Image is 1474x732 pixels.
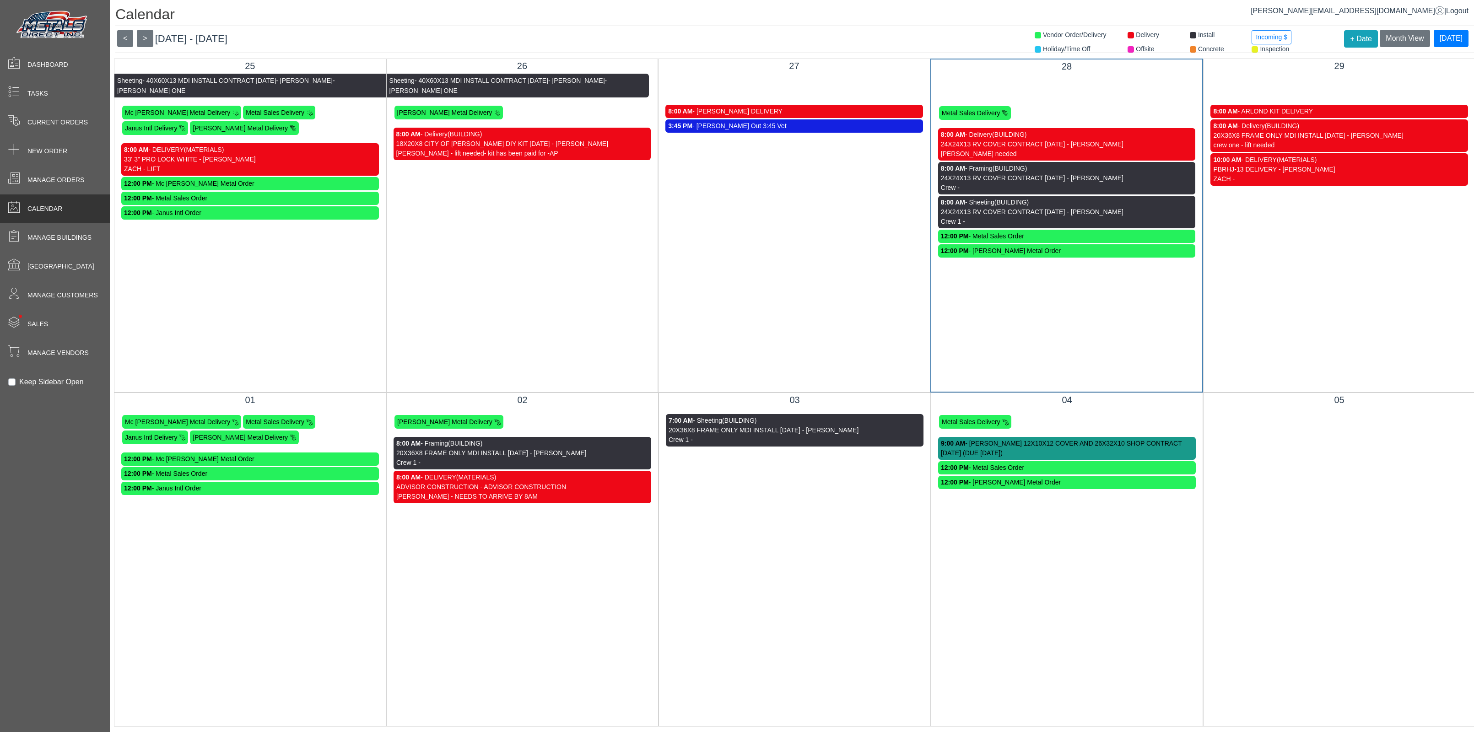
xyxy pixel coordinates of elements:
[669,416,921,425] div: - Sheeting
[1277,156,1317,163] span: (MATERIALS)
[124,145,376,155] div: - DELIVERY
[548,77,605,84] span: - [PERSON_NAME]
[941,198,1193,207] div: - Sheeting
[27,319,48,329] span: Sales
[941,149,1193,159] div: [PERSON_NAME] needed
[1434,30,1469,47] button: [DATE]
[1198,45,1224,53] span: Concrete
[1386,34,1424,42] span: Month View
[941,478,1193,487] div: - [PERSON_NAME] Metal Order
[14,8,92,42] img: Metals Direct Inc Logo
[1213,140,1465,150] div: crew one - lift needed
[19,377,84,388] label: Keep Sidebar Open
[1210,393,1468,407] div: 05
[669,435,921,445] div: Crew 1 -
[396,473,648,482] div: - DELIVERY
[669,425,921,435] div: 20X36X8 FRAME ONLY MDI INSTALL [DATE] - [PERSON_NAME]
[993,165,1027,172] span: (BUILDING)
[124,146,148,153] strong: 8:00 AM
[397,109,492,116] span: [PERSON_NAME] Metal Delivery
[1198,31,1215,38] span: Install
[1251,7,1444,15] a: [PERSON_NAME][EMAIL_ADDRESS][DOMAIN_NAME]
[121,393,379,407] div: 01
[193,434,288,441] span: [PERSON_NAME] Metal Delivery
[117,30,133,47] button: <
[9,301,32,331] span: •
[396,492,648,501] div: [PERSON_NAME] - NEEDS TO ARRIVE BY 8AM
[124,454,376,464] div: - Mc [PERSON_NAME] Metal Order
[396,482,648,492] div: ADVISOR CONSTRUCTION - ADVISOR CONSTRUCTION
[668,121,920,131] div: - [PERSON_NAME] Out 3:45 Vet
[396,440,421,447] strong: 8:00 AM
[941,199,965,206] strong: 8:00 AM
[941,165,965,172] strong: 8:00 AM
[992,131,1026,138] span: (BUILDING)
[941,173,1193,183] div: 24X24X13 RV COVER CONTRACT [DATE] - [PERSON_NAME]
[448,130,482,138] span: (BUILDING)
[397,418,492,425] span: [PERSON_NAME] Metal Delivery
[938,59,1196,73] div: 28
[941,247,969,254] strong: 12:00 PM
[665,59,923,73] div: 27
[27,146,67,156] span: New Order
[941,131,965,138] strong: 8:00 AM
[941,479,969,486] strong: 12:00 PM
[941,440,965,447] strong: 9:00 AM
[124,164,376,174] div: ZACH - LIFT
[389,77,607,94] span: - [PERSON_NAME] ONE
[941,439,1193,458] div: - [PERSON_NAME] 12X10X12 COVER AND 26X32X10 SHOP CONTRACT [DATE] (DUE [DATE])
[941,130,1193,140] div: - Delivery
[1213,108,1237,115] strong: 8:00 AM
[155,33,227,44] span: [DATE] - [DATE]
[666,393,923,407] div: 03
[1260,45,1289,53] span: Inspection
[276,77,333,84] span: - [PERSON_NAME]
[1446,7,1469,15] span: Logout
[415,77,548,84] span: - 40X60X13 MDI INSTALL CONTRACT [DATE]
[124,194,376,203] div: - Metal Sales Order
[941,183,1193,193] div: Crew -
[396,458,648,468] div: Crew 1 -
[1213,121,1465,131] div: - Delivery
[125,124,177,132] span: Janus Intl Delivery
[124,208,376,218] div: - Janus Intl Order
[1213,107,1465,116] div: - ARLOND KIT DELIVERY
[394,59,651,73] div: 26
[27,291,98,300] span: Manage Customers
[941,217,1193,226] div: Crew 1 -
[394,393,651,407] div: 02
[668,107,920,116] div: - [PERSON_NAME] DELIVERY
[125,109,230,116] span: Mc [PERSON_NAME] Metal Delivery
[27,204,62,214] span: Calendar
[124,209,152,216] strong: 12:00 PM
[942,109,1000,117] span: Metal Sales Delivery
[942,418,1000,425] span: Metal Sales Delivery
[121,59,379,73] div: 25
[125,418,230,425] span: Mc [PERSON_NAME] Metal Delivery
[722,417,756,424] span: (BUILDING)
[124,455,152,463] strong: 12:00 PM
[142,77,276,84] span: - 40X60X13 MDI INSTALL CONTRACT [DATE]
[396,474,421,481] strong: 8:00 AM
[941,164,1193,173] div: - Framing
[27,118,88,127] span: Current Orders
[124,179,376,188] div: - Mc [PERSON_NAME] Metal Order
[124,194,152,202] strong: 12:00 PM
[994,199,1029,206] span: (BUILDING)
[124,469,376,479] div: - Metal Sales Order
[941,246,1193,256] div: - [PERSON_NAME] Metal Order
[184,146,224,153] span: (MATERIALS)
[1380,30,1430,47] button: Month View
[193,124,288,132] span: [PERSON_NAME] Metal Delivery
[124,155,376,164] div: 33' 3" PRO LOCK WHITE - [PERSON_NAME]
[669,417,693,424] strong: 7:00 AM
[117,77,335,94] span: - [PERSON_NAME] ONE
[389,77,415,84] span: Sheeting
[1251,5,1469,16] div: |
[668,122,692,129] strong: 3:45 PM
[1344,30,1378,48] button: + Date
[27,262,94,271] span: [GEOGRAPHIC_DATA]
[941,464,969,471] strong: 12:00 PM
[124,180,152,187] strong: 12:00 PM
[1043,45,1090,53] span: Holiday/Time Off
